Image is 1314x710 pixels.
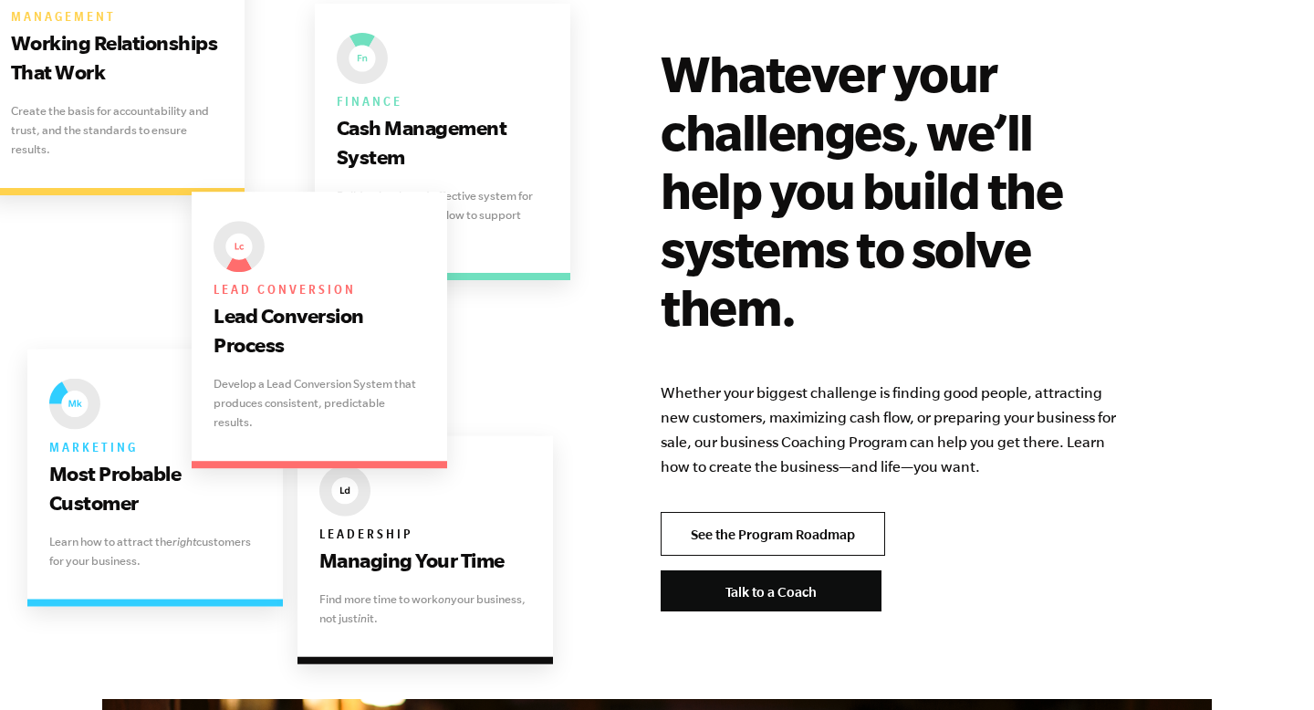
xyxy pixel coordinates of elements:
span: Talk to a Coach [725,584,817,600]
p: Find more time to work your business, not just it. [319,590,531,628]
img: EMyth The Seven Essential Systems: Marketing [49,379,100,430]
img: EMyth The Seven Essential Systems: Finance [337,33,388,84]
a: Talk to a Coach [661,570,881,611]
h6: Marketing [49,437,261,459]
h3: Most Probable Customer [49,459,261,517]
p: Whether your biggest challenge is finding good people, attracting new customers, maximizing cash ... [661,381,1121,479]
a: See the Program Roadmap [661,512,885,556]
h2: Whatever your challenges, we’ll help you build the systems to solve them. [661,44,1121,336]
p: Create the basis for accountability and trust, and the standards to ensure results. [11,101,223,159]
iframe: Chat Widget [1223,622,1314,710]
h6: Management [11,6,223,28]
i: in [358,611,367,625]
h3: Working Relationships That Work [11,28,223,87]
p: Learn how to attract the customers for your business. [49,532,261,570]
